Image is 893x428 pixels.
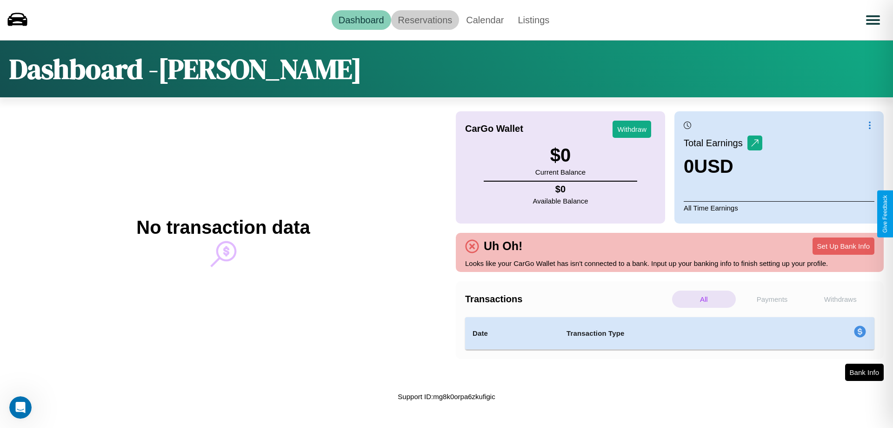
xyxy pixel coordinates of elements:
h4: Date [473,328,552,339]
div: Give Feedback [882,195,888,233]
h4: Transaction Type [566,328,778,339]
button: Bank Info [845,364,884,381]
iframe: Intercom live chat [9,396,32,419]
p: Available Balance [533,195,588,207]
a: Dashboard [332,10,391,30]
p: All [672,291,736,308]
h4: $ 0 [533,184,588,195]
p: Payments [740,291,804,308]
h2: No transaction data [136,217,310,238]
h1: Dashboard - [PERSON_NAME] [9,50,362,88]
p: All Time Earnings [684,201,874,214]
a: Listings [511,10,556,30]
p: Current Balance [535,166,586,178]
h4: Uh Oh! [479,239,527,253]
button: Set Up Bank Info [813,238,874,255]
p: Withdraws [808,291,872,308]
a: Reservations [391,10,460,30]
h3: $ 0 [535,145,586,166]
h3: 0 USD [684,156,762,177]
table: simple table [465,317,874,350]
button: Withdraw [613,121,651,138]
a: Calendar [459,10,511,30]
h4: Transactions [465,294,670,305]
button: Open menu [860,7,886,33]
h4: CarGo Wallet [465,123,523,134]
p: Support ID: mg8k0orpa6zkufigic [398,390,495,403]
p: Total Earnings [684,135,747,151]
p: Looks like your CarGo Wallet has isn't connected to a bank. Input up your banking info to finish ... [465,257,874,270]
